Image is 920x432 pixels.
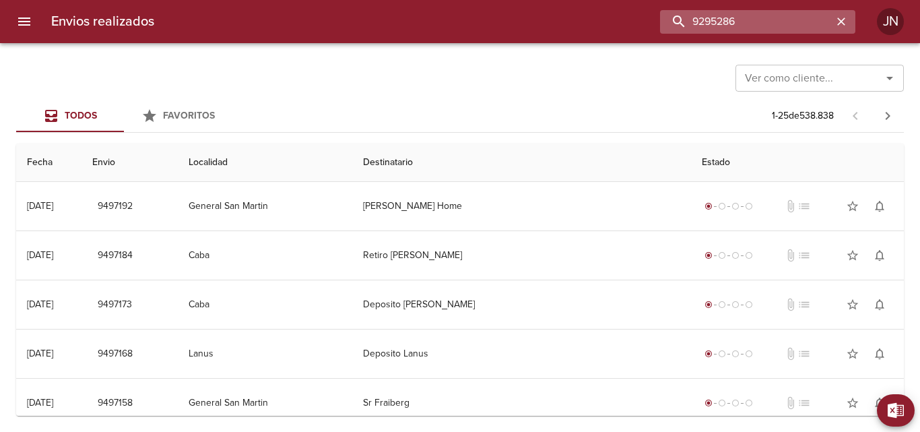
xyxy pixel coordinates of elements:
[8,5,40,38] button: menu
[784,199,797,213] span: No tiene documentos adjuntos
[27,200,53,212] div: [DATE]
[16,144,81,182] th: Fecha
[16,100,232,132] div: Tabs Envios
[51,11,154,32] h6: Envios realizados
[702,249,756,262] div: Generado
[92,292,137,317] button: 9497173
[704,350,713,358] span: radio_button_checked
[178,144,353,182] th: Localidad
[784,396,797,410] span: No tiene documentos adjuntos
[839,242,866,269] button: Agregar a favoritos
[784,249,797,262] span: No tiene documentos adjuntos
[92,194,138,219] button: 9497192
[745,350,753,358] span: radio_button_unchecked
[866,242,893,269] button: Activar notificaciones
[27,299,53,310] div: [DATE]
[839,109,872,122] span: Pagina anterior
[704,399,713,407] span: radio_button_checked
[704,251,713,259] span: radio_button_checked
[797,298,811,311] span: No tiene pedido asociado
[718,399,726,407] span: radio_button_unchecked
[92,391,138,416] button: 9497158
[846,298,859,311] span: star_border
[797,347,811,361] span: No tiene pedido asociado
[702,396,756,410] div: Generado
[660,10,832,34] input: buscar
[718,350,726,358] span: radio_button_unchecked
[178,182,353,230] td: General San Martin
[704,301,713,309] span: radio_button_checked
[839,390,866,416] button: Agregar a favoritos
[27,249,53,261] div: [DATE]
[839,193,866,220] button: Agregar a favoritos
[98,198,133,215] span: 9497192
[98,297,132,313] span: 9497173
[352,144,691,182] th: Destinatario
[872,100,904,132] span: Pagina siguiente
[92,243,138,268] button: 9497184
[92,342,138,367] button: 9497168
[352,231,691,280] td: Retiro [PERSON_NAME]
[178,379,353,427] td: General San Martin
[731,350,740,358] span: radio_button_unchecked
[784,347,797,361] span: No tiene documentos adjuntos
[873,298,886,311] span: notifications_none
[98,346,133,363] span: 9497168
[745,251,753,259] span: radio_button_unchecked
[98,395,133,412] span: 9497158
[866,390,893,416] button: Activar notificaciones
[877,394,915,427] button: Exportar Excel
[846,199,859,213] span: star_border
[797,199,811,213] span: No tiene pedido asociado
[718,251,726,259] span: radio_button_unchecked
[65,110,97,121] span: Todos
[718,202,726,210] span: radio_button_unchecked
[846,249,859,262] span: star_border
[846,347,859,361] span: star_border
[352,280,691,329] td: Deposito [PERSON_NAME]
[178,330,353,378] td: Lanus
[352,330,691,378] td: Deposito Lanus
[702,199,756,213] div: Generado
[702,298,756,311] div: Generado
[784,298,797,311] span: No tiene documentos adjuntos
[839,291,866,318] button: Agregar a favoritos
[873,199,886,213] span: notifications_none
[846,396,859,410] span: star_border
[702,347,756,361] div: Generado
[880,69,899,88] button: Abrir
[718,301,726,309] span: radio_button_unchecked
[877,8,904,35] div: Abrir información de usuario
[352,182,691,230] td: [PERSON_NAME] Home
[731,202,740,210] span: radio_button_unchecked
[797,249,811,262] span: No tiene pedido asociado
[352,379,691,427] td: Sr Fraiberg
[873,347,886,361] span: notifications_none
[866,340,893,367] button: Activar notificaciones
[731,399,740,407] span: radio_button_unchecked
[178,231,353,280] td: Caba
[731,301,740,309] span: radio_button_unchecked
[81,144,178,182] th: Envio
[866,291,893,318] button: Activar notificaciones
[731,251,740,259] span: radio_button_unchecked
[866,193,893,220] button: Activar notificaciones
[873,249,886,262] span: notifications_none
[163,110,215,121] span: Favoritos
[178,280,353,329] td: Caba
[27,397,53,408] div: [DATE]
[691,144,904,182] th: Estado
[27,348,53,359] div: [DATE]
[745,202,753,210] span: radio_button_unchecked
[877,8,904,35] div: JN
[98,247,133,264] span: 9497184
[745,399,753,407] span: radio_button_unchecked
[873,396,886,410] span: notifications_none
[797,396,811,410] span: No tiene pedido asociado
[745,301,753,309] span: radio_button_unchecked
[704,202,713,210] span: radio_button_checked
[772,109,834,123] p: 1 - 25 de 538.838
[839,340,866,367] button: Agregar a favoritos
